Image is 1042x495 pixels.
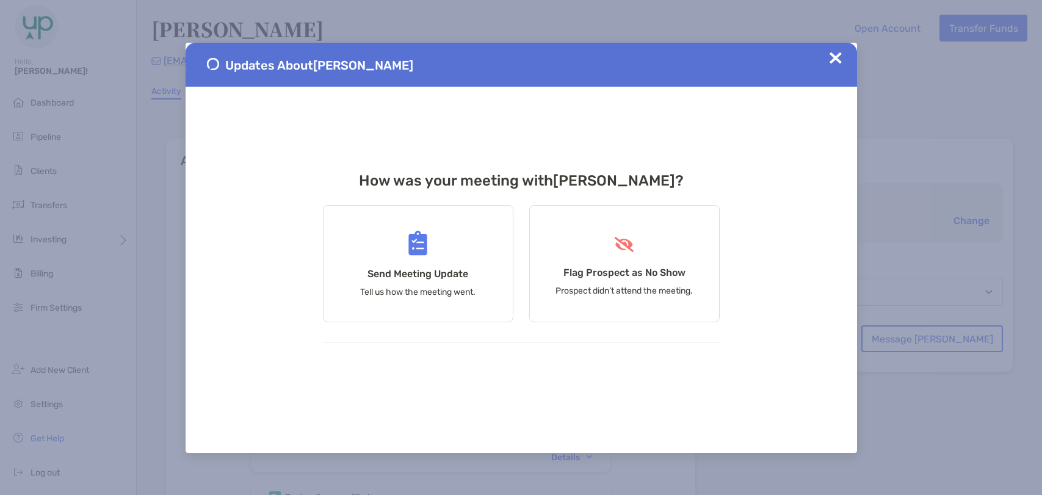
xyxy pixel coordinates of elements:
span: Updates About [PERSON_NAME] [225,58,413,73]
img: Send Meeting Update [408,231,427,256]
h3: How was your meeting with [PERSON_NAME] ? [323,172,720,189]
p: Prospect didn’t attend the meeting. [555,286,693,296]
img: Flag Prospect as No Show [613,237,635,252]
img: Send Meeting Update 1 [207,58,219,70]
h4: Flag Prospect as No Show [563,267,686,278]
img: Close Updates Zoe [830,52,842,64]
h4: Send Meeting Update [367,268,468,280]
p: Tell us how the meeting went. [360,287,476,297]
